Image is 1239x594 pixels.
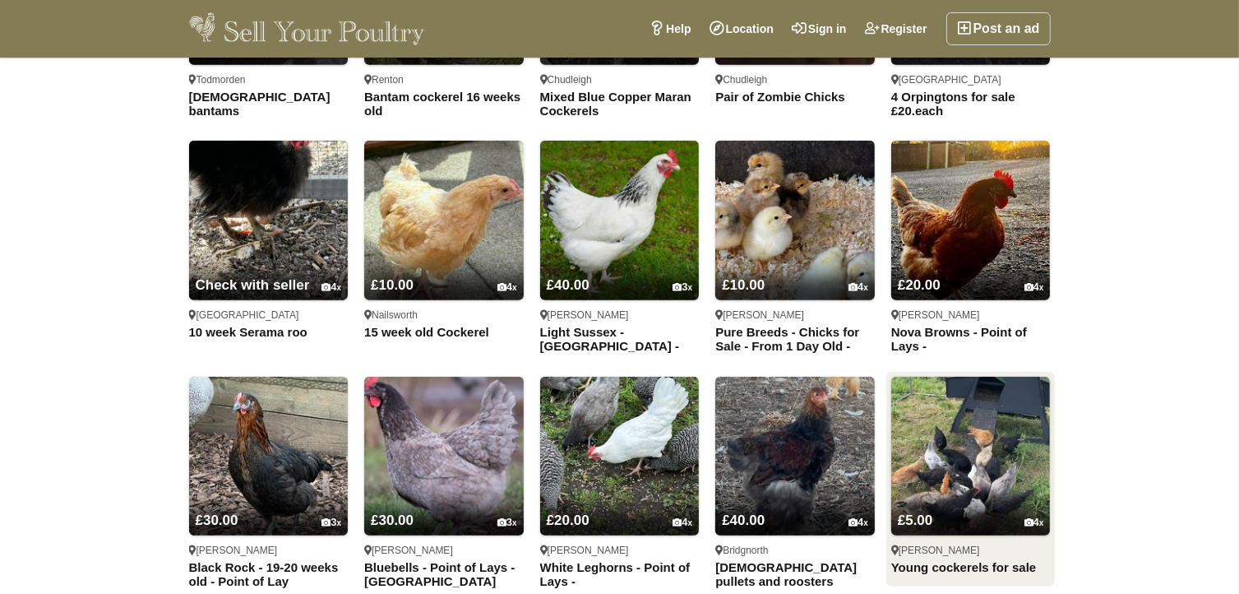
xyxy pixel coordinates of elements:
[715,90,875,104] a: Pair of Zombie Chicks
[540,544,700,557] div: [PERSON_NAME]
[722,513,765,528] span: £40.00
[540,309,700,322] div: [PERSON_NAME]
[891,73,1051,86] div: [GEOGRAPHIC_DATA]
[848,517,868,529] div: 4
[189,481,349,536] a: £30.00 3
[715,246,875,300] a: £10.00 4
[715,325,875,354] a: Pure Breeds - Chicks for Sale - From 1 Day Old - [GEOGRAPHIC_DATA]
[715,377,875,536] img: Brahma pullets and roosters
[1024,281,1044,294] div: 4
[364,246,524,300] a: £10.00 4
[640,12,700,45] a: Help
[700,12,783,45] a: Location
[946,12,1051,45] a: Post an ad
[321,517,341,529] div: 3
[364,377,524,536] img: Bluebells - Point of Lays - Lancashire
[898,513,933,528] span: £5.00
[891,377,1051,536] img: Young cockerels for sale
[1024,517,1044,529] div: 4
[540,481,700,536] a: £20.00 4
[715,73,875,86] div: Chudleigh
[189,12,425,45] img: Sell Your Poultry
[364,481,524,536] a: £30.00 3
[371,513,414,528] span: £30.00
[891,481,1051,536] a: £5.00 4
[891,246,1051,300] a: £20.00 4
[673,281,692,294] div: 3
[715,481,875,536] a: £40.00 4
[891,141,1051,300] img: Nova Browns - Point of Lays - Lancashire
[722,277,765,293] span: £10.00
[364,141,524,300] img: 15 week old Cockerel
[189,560,349,588] a: Black Rock - 19-20 weeks old - Point of Lay
[364,325,524,340] a: 15 week old Cockerel
[497,281,517,294] div: 4
[189,73,349,86] div: Todmorden
[364,90,524,118] a: Bantam cockerel 16 weeks old
[856,12,936,45] a: Register
[547,277,589,293] span: £40.00
[540,560,700,589] a: White Leghorns - Point of Lays - [GEOGRAPHIC_DATA]
[540,141,700,300] img: Light Sussex - Point of Lays - Lancashire
[673,517,692,529] div: 4
[321,281,341,294] div: 4
[891,544,1051,557] div: [PERSON_NAME]
[371,277,414,293] span: £10.00
[364,544,524,557] div: [PERSON_NAME]
[189,325,349,340] a: 10 week Serama roo
[783,12,856,45] a: Sign in
[189,309,349,322] div: [GEOGRAPHIC_DATA]
[540,90,700,118] a: Mixed Blue Copper Maran Cockerels
[715,560,875,588] a: [DEMOGRAPHIC_DATA] pullets and roosters
[196,513,238,528] span: £30.00
[891,309,1051,322] div: [PERSON_NAME]
[189,377,349,536] img: Black Rock - 19-20 weeks old - Point of Lay
[540,73,700,86] div: Chudleigh
[848,281,868,294] div: 4
[540,246,700,300] a: £40.00 3
[364,560,524,588] a: Bluebells - Point of Lays - [GEOGRAPHIC_DATA]
[364,309,524,322] div: Nailsworth
[891,325,1051,354] a: Nova Browns - Point of Lays - [GEOGRAPHIC_DATA]
[189,141,349,300] img: 10 week Serama roo
[891,90,1051,118] a: 4 Orpingtons for sale £20.each
[715,544,875,557] div: Bridgnorth
[189,544,349,557] div: [PERSON_NAME]
[497,517,517,529] div: 3
[715,141,875,300] img: Pure Breeds - Chicks for Sale - From 1 Day Old - Lancashire
[364,73,524,86] div: Renton
[898,277,941,293] span: £20.00
[715,309,875,322] div: [PERSON_NAME]
[189,246,349,300] a: Check with seller 4
[547,513,589,528] span: £20.00
[540,325,700,354] a: Light Sussex - [GEOGRAPHIC_DATA] - [GEOGRAPHIC_DATA]
[540,377,700,536] img: White Leghorns - Point of Lays - Lancashire
[189,90,349,118] a: [DEMOGRAPHIC_DATA] bantams
[196,277,310,293] span: Check with seller
[891,560,1051,575] a: Young cockerels for sale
